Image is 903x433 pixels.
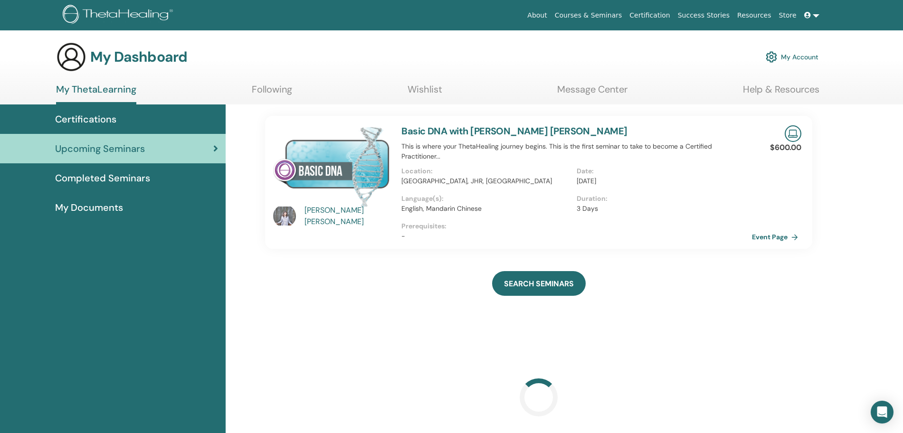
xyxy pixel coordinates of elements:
img: generic-user-icon.jpg [56,42,86,72]
p: English, Mandarin Chinese [401,204,571,214]
p: Date : [577,166,746,176]
img: default.jpg [273,205,296,227]
div: Open Intercom Messenger [871,401,893,424]
a: Certification [626,7,674,24]
p: $600.00 [770,142,801,153]
img: Basic DNA [273,125,390,207]
a: Basic DNA with [PERSON_NAME] [PERSON_NAME] [401,125,627,137]
p: [DATE] [577,176,746,186]
a: [PERSON_NAME] [PERSON_NAME] [304,205,392,227]
a: Event Page [752,230,802,244]
p: - [401,231,752,241]
p: Prerequisites : [401,221,752,231]
span: Upcoming Seminars [55,141,145,156]
span: My Documents [55,200,123,215]
a: About [523,7,551,24]
span: Completed Seminars [55,171,150,185]
a: Courses & Seminars [551,7,626,24]
a: My Account [766,47,818,67]
p: Language(s) : [401,194,571,204]
a: Message Center [557,84,627,102]
p: 3 Days [577,204,746,214]
img: logo.png [63,5,176,26]
span: Certifications [55,112,116,126]
a: Resources [733,7,775,24]
p: [GEOGRAPHIC_DATA], JHR, [GEOGRAPHIC_DATA] [401,176,571,186]
h3: My Dashboard [90,48,187,66]
span: SEARCH SEMINARS [504,279,574,289]
a: Wishlist [408,84,442,102]
p: This is where your ThetaHealing journey begins. This is the first seminar to take to become a Cer... [401,141,752,161]
a: Help & Resources [743,84,819,102]
a: Success Stories [674,7,733,24]
a: Following [252,84,292,102]
p: Duration : [577,194,746,204]
p: Location : [401,166,571,176]
a: Store [775,7,800,24]
a: SEARCH SEMINARS [492,271,586,296]
img: Live Online Seminar [785,125,801,142]
img: cog.svg [766,49,777,65]
a: My ThetaLearning [56,84,136,104]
